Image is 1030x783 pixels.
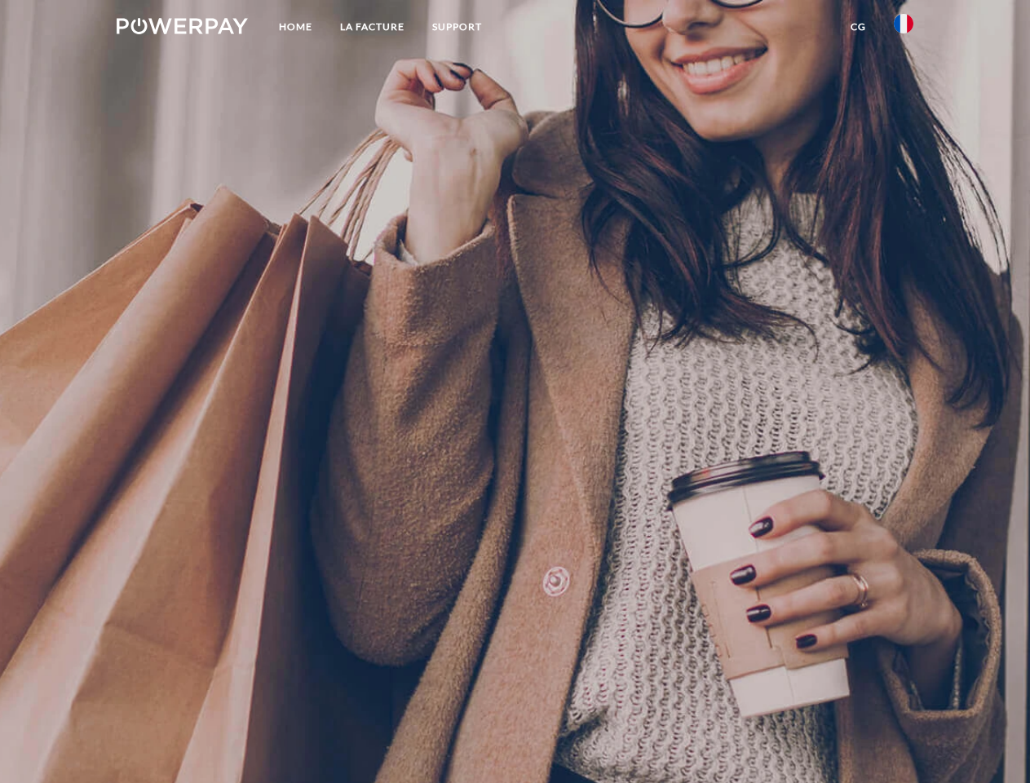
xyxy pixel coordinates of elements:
[894,14,913,33] img: fr
[117,18,248,34] img: logo-powerpay-white.svg
[326,12,418,42] a: LA FACTURE
[418,12,496,42] a: Support
[837,12,880,42] a: CG
[265,12,326,42] a: Home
